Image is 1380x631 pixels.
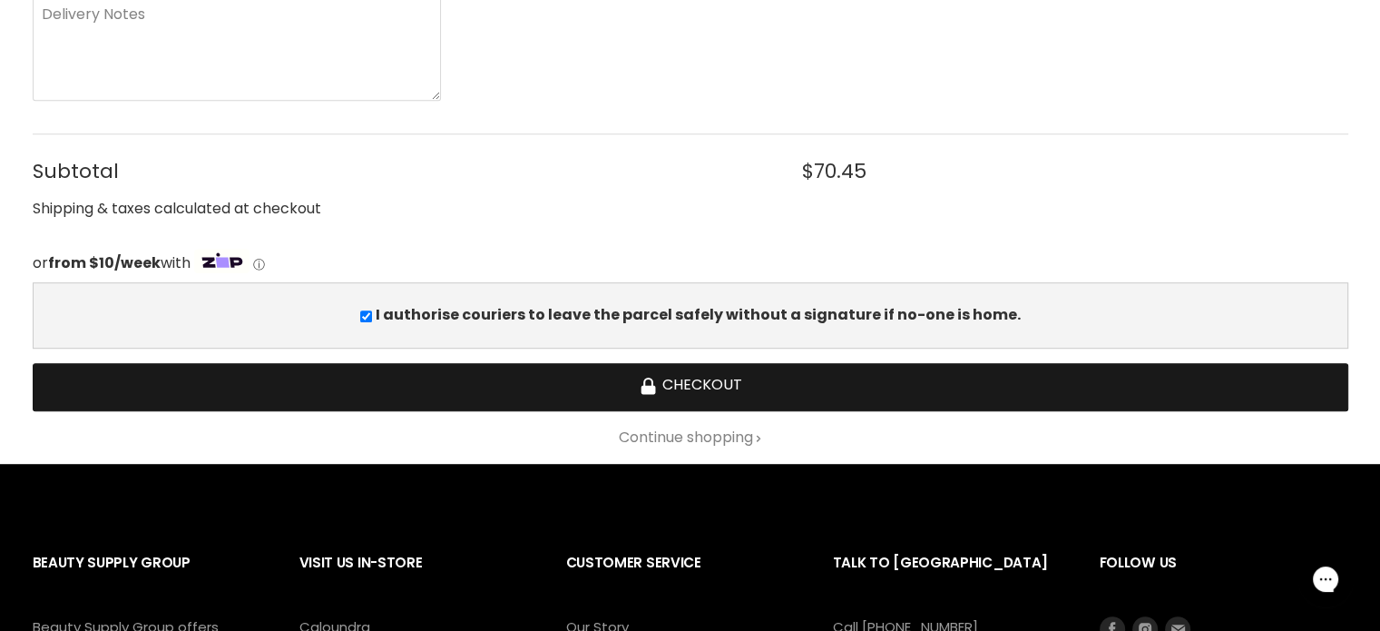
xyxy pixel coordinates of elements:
h2: Beauty Supply Group [33,540,263,616]
button: Checkout [33,363,1348,411]
a: Continue shopping [33,429,1348,446]
span: $70.45 [801,160,866,182]
h2: Follow us [1100,540,1348,616]
h2: Talk to [GEOGRAPHIC_DATA] [833,540,1063,616]
span: or with [33,252,191,273]
div: Shipping & taxes calculated at checkout [33,198,1348,221]
strong: from $10/week [48,252,161,273]
span: Subtotal [33,160,764,182]
h2: Visit Us In-Store [299,540,530,616]
iframe: Gorgias live chat messenger [1289,546,1362,613]
h2: Customer Service [566,540,797,616]
b: I authorise couriers to leave the parcel safely without a signature if no-one is home. [376,304,1021,325]
img: Zip Logo [194,249,250,274]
